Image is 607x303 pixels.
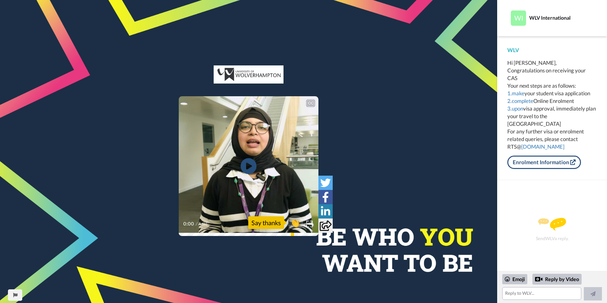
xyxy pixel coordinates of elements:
span: / [196,220,198,228]
a: Enrolment Information [507,156,581,169]
a: 2.complete [507,98,533,104]
div: CC [307,100,315,106]
span: 1:01 [199,220,210,228]
div: Reply by Video [532,274,582,285]
img: Profile Image [511,10,526,26]
button: 👏 [287,215,303,230]
div: Reply by Video [535,275,543,283]
div: WLV [507,46,597,54]
a: [DOMAIN_NAME] [521,143,564,150]
img: Full screen [306,221,313,227]
div: WLV International [529,15,597,21]
a: 3.upon [507,105,523,112]
span: 👏 [287,218,303,228]
img: c0db3496-36db-47dd-bc5f-9f3a1f8391a7 [214,65,283,84]
span: 0:00 [183,220,194,228]
div: Emoji [502,274,527,284]
img: message.svg [538,218,566,231]
div: Hi [PERSON_NAME], Congratulations on receiving your CAS Your next steps are as follows: your stud... [507,59,597,151]
a: 1.make [507,90,524,97]
div: Send WLV a reply. [506,191,598,268]
div: Say thanks [248,216,284,229]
